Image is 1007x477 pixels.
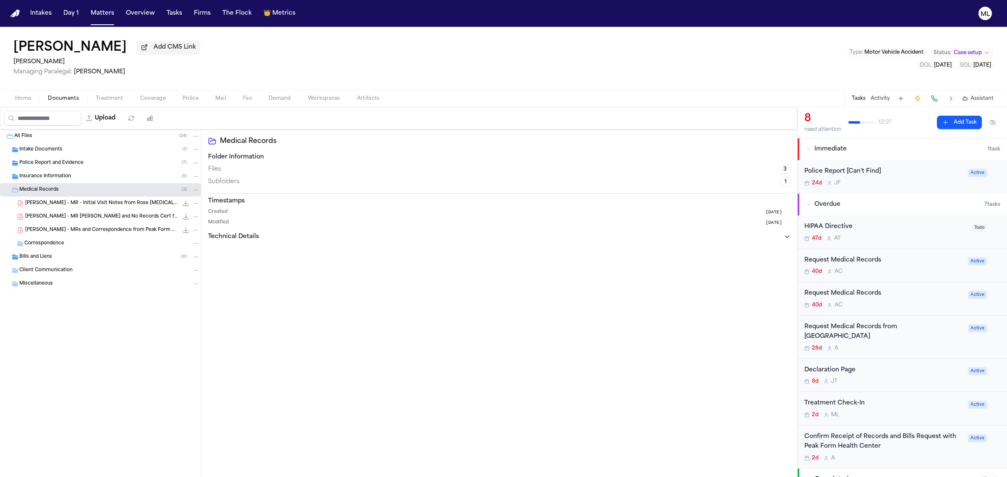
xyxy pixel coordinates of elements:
span: Active [968,291,987,299]
button: Hide completed tasks (⌘⇧H) [985,116,1000,129]
span: 2d [812,412,819,418]
span: Active [968,367,987,375]
span: A C [835,302,843,308]
span: [DATE] [973,63,991,68]
span: Case setup [954,49,982,56]
button: Day 1 [60,6,82,21]
span: [PERSON_NAME] - MR [PERSON_NAME] and No Records Cert from Sharp - [DATE] [25,213,178,220]
span: ( 8 ) [181,254,187,259]
button: Edit matter name [13,40,127,55]
div: 8 [804,112,842,125]
span: Client Communication [19,267,73,274]
button: Add Task [937,116,982,129]
span: [PERSON_NAME] - MR - Initial Visit Notes from Rose [MEDICAL_DATA] - [DATE] [25,200,178,207]
span: SOL : [960,63,972,68]
div: Open task: HIPAA Directive [798,215,1007,249]
span: 28d [812,345,822,352]
button: Make a Call [929,93,940,104]
button: Assistant [962,95,994,102]
h3: Folder Information [208,153,790,161]
span: 12 / 27 [879,119,892,126]
img: Finch Logo [10,10,20,18]
button: [DATE] [765,219,790,226]
span: Created [208,209,227,216]
span: ( 1 ) [183,147,187,152]
div: Open task: Confirm Receipt of Records and Bills Request with Peak Form Health Center [798,425,1007,468]
span: Documents [48,95,79,102]
h2: [PERSON_NAME] [13,57,200,67]
button: Immediate1task [798,138,1007,160]
span: Subfolders [208,178,240,186]
span: Active [968,401,987,409]
span: Add CMS Link [154,43,196,52]
span: Miscellaneous [19,280,53,288]
span: ( 3 ) [182,187,187,192]
div: HIPAA Directive [804,222,967,232]
span: Police [183,95,198,102]
span: 7 task s [984,201,1000,208]
span: J F [835,180,840,187]
span: M L [831,412,839,418]
button: Technical Details [208,233,790,241]
button: Create Immediate Task [912,93,924,104]
h3: Technical Details [208,233,259,241]
span: 47d [812,235,822,242]
span: 40d [812,268,822,275]
button: Add CMS Link [137,41,200,54]
div: Declaration Page [804,366,963,375]
span: [DATE] [765,209,782,216]
button: Add Task [895,93,907,104]
span: Treatment [96,95,123,102]
span: Police Report and Evidence [19,160,83,167]
span: Medical Records [19,187,59,194]
div: Police Report [Can't Find] [804,167,963,176]
span: A C [835,268,843,275]
span: Immediate [814,145,847,153]
button: Matters [87,6,117,21]
span: Intake Documents [19,146,63,153]
span: A [835,345,838,352]
span: [DATE] [765,219,782,226]
button: Intakes [27,6,55,21]
h2: Medical Records [220,136,790,146]
span: Active [968,257,987,265]
button: Tasks [163,6,185,21]
span: 1 [781,177,790,187]
span: A T [834,235,841,242]
span: ( 7 ) [182,161,187,165]
span: 2d [812,455,819,461]
span: Active [968,169,987,177]
a: Home [10,10,20,18]
div: Open task: Declaration Page [798,359,1007,392]
span: A [831,455,835,461]
div: need attention [804,126,842,133]
button: Upload [81,111,120,126]
a: Firms [190,6,214,21]
span: Mail [215,95,226,102]
a: The Flock [219,6,255,21]
button: Edit Type: Motor Vehicle Accident [847,48,926,57]
button: Download B. Knowles - MR Request and No Records Cert from Sharp - 8.20.25 [182,213,190,221]
button: Change status from Case setup [929,48,994,58]
span: Demand [269,95,291,102]
span: [DATE] [934,63,952,68]
span: Active [968,434,987,442]
span: ( 5 ) [182,174,187,179]
span: Motor Vehicle Accident [864,50,924,55]
span: Overdue [814,200,840,209]
span: ( 24 ) [179,134,187,138]
span: Assistant [970,95,994,102]
span: 1 task [988,146,1000,153]
span: Managing Paralegal: [13,69,72,75]
button: Download B. Knowles - MRs and Correspondence from Peak Form Health - 8.8.25 to 9.23.25 [182,226,190,234]
button: crownMetrics [260,6,299,21]
span: Todo [972,224,987,232]
span: DOL : [920,63,933,68]
div: Open task: Request Medical Records [798,249,1007,283]
button: Download B. Knowles - MR - Initial Visit Notes from Rose Chiropractic - 8.8.25 [182,199,190,207]
span: Fax [243,95,252,102]
div: Open task: Treatment Check-In [798,392,1007,425]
